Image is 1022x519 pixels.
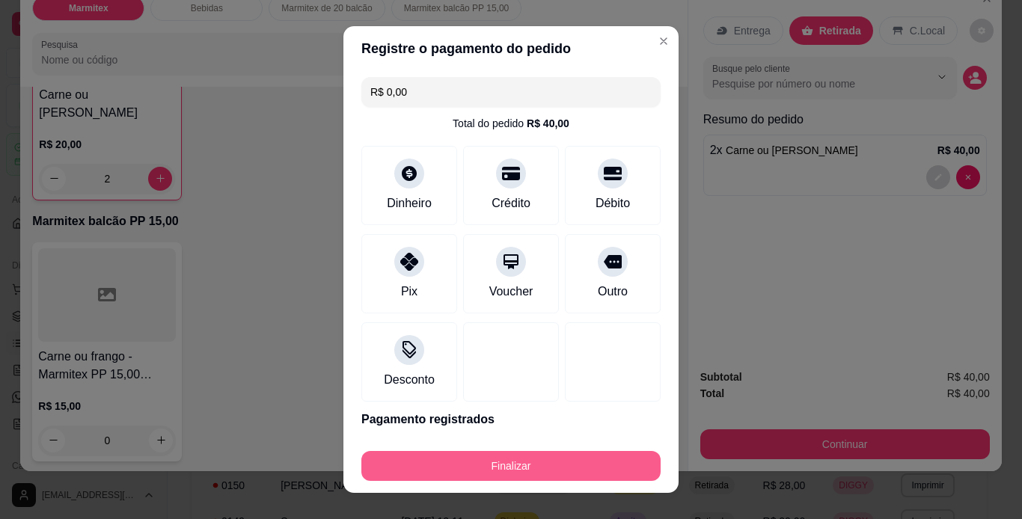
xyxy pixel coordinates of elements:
[527,116,569,131] div: R$ 40,00
[453,116,569,131] div: Total do pedido
[370,77,652,107] input: Ex.: hambúrguer de cordeiro
[598,283,628,301] div: Outro
[361,411,661,429] p: Pagamento registrados
[652,29,676,53] button: Close
[401,283,417,301] div: Pix
[384,371,435,389] div: Desconto
[489,283,533,301] div: Voucher
[387,194,432,212] div: Dinheiro
[492,194,530,212] div: Crédito
[596,194,630,212] div: Débito
[343,26,679,71] header: Registre o pagamento do pedido
[361,451,661,481] button: Finalizar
